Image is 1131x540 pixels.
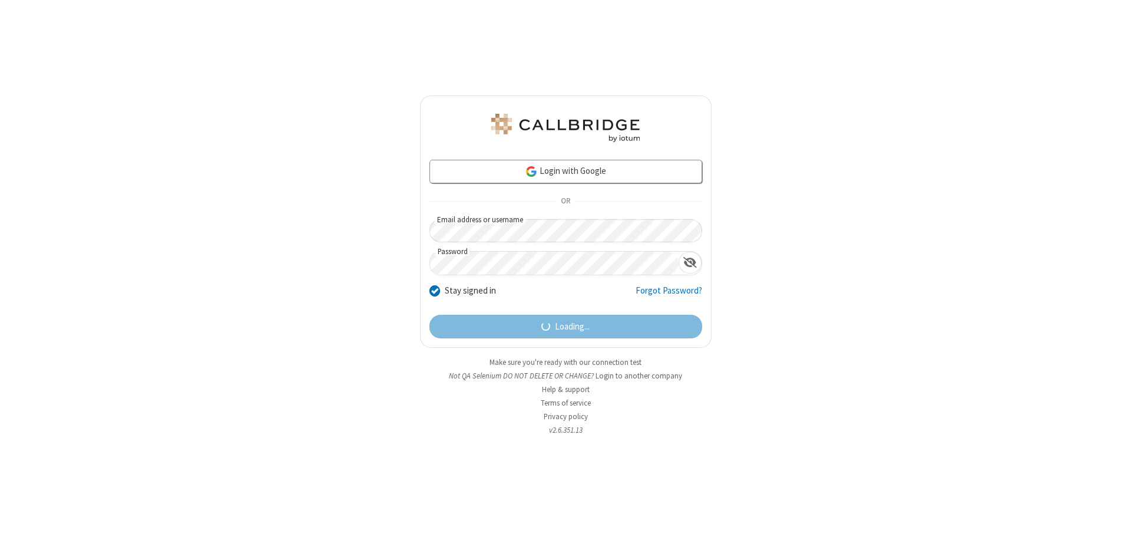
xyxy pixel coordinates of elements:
input: Email address or username [429,219,702,242]
a: Forgot Password? [636,284,702,307]
img: QA Selenium DO NOT DELETE OR CHANGE [489,114,642,142]
a: Make sure you're ready with our connection test [490,357,641,367]
input: Password [430,252,679,275]
span: OR [556,193,575,210]
button: Login to another company [596,370,682,381]
a: Login with Google [429,160,702,183]
div: Show password [679,252,702,274]
span: Loading... [555,320,590,334]
label: Stay signed in [445,284,496,298]
a: Help & support [542,384,590,394]
button: Loading... [429,315,702,338]
a: Privacy policy [544,411,588,422]
li: v2.6.351.13 [420,424,712,436]
a: Terms of service [541,398,591,408]
img: google-icon.png [525,165,538,178]
li: Not QA Selenium DO NOT DELETE OR CHANGE? [420,370,712,381]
